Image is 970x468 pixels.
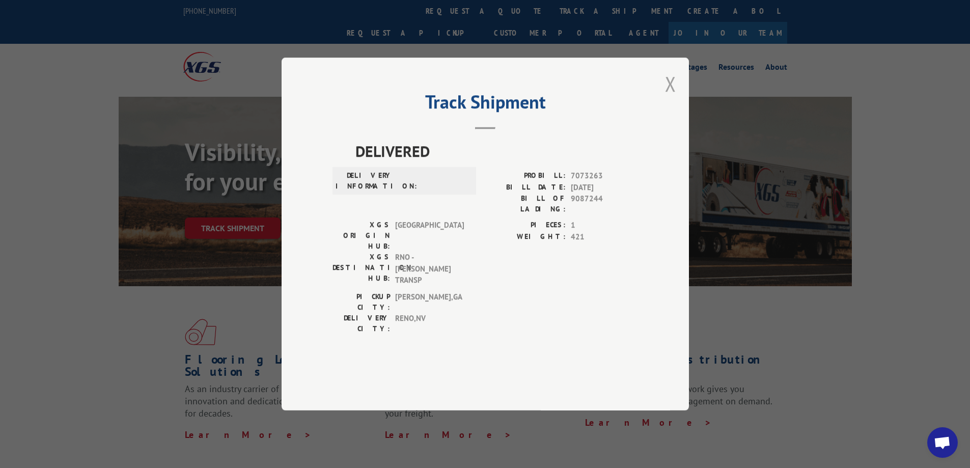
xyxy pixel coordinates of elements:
[395,291,464,313] span: [PERSON_NAME] , GA
[485,170,566,182] label: PROBILL:
[485,182,566,194] label: BILL DATE:
[485,219,566,231] label: PIECES:
[485,231,566,243] label: WEIGHT:
[485,193,566,214] label: BILL OF LADING:
[332,291,390,313] label: PICKUP CITY:
[571,231,638,243] span: 421
[332,252,390,286] label: XGS DESTINATION HUB:
[395,313,464,334] span: RENO , NV
[332,219,390,252] label: XGS ORIGIN HUB:
[332,95,638,114] h2: Track Shipment
[336,170,393,191] label: DELIVERY INFORMATION:
[571,193,638,214] span: 9087244
[395,219,464,252] span: [GEOGRAPHIC_DATA]
[571,170,638,182] span: 7073263
[571,219,638,231] span: 1
[571,182,638,194] span: [DATE]
[332,313,390,334] label: DELIVERY CITY:
[927,427,958,458] div: Open chat
[665,70,676,97] button: Close modal
[395,252,464,286] span: RNO - [PERSON_NAME] TRANSP
[355,140,638,162] span: DELIVERED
